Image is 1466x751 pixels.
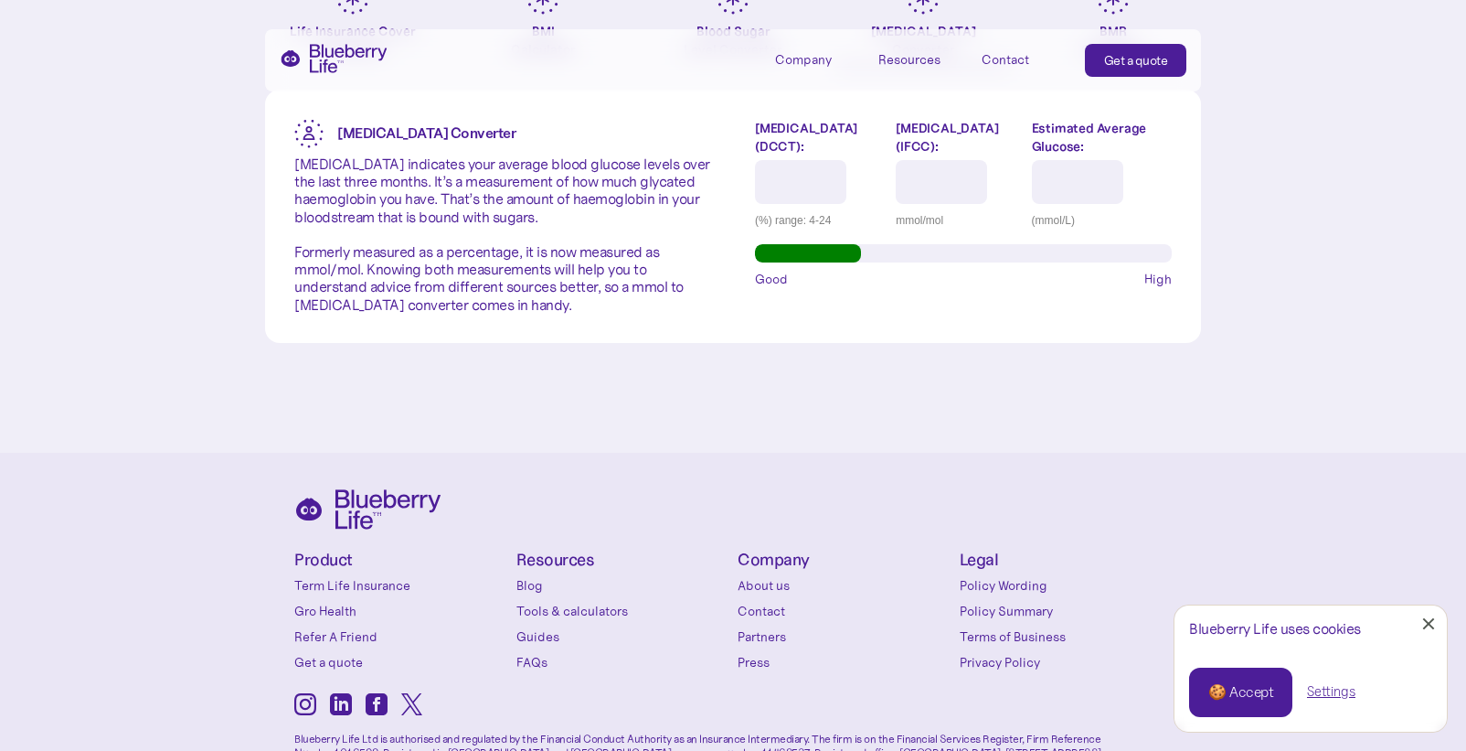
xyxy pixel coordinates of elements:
[1208,682,1273,703] div: 🍪 Accept
[511,22,576,59] div: BMI Calculator
[775,44,857,74] div: Company
[280,44,388,73] a: home
[755,270,788,288] span: Good
[1032,119,1172,156] label: Estimated Average Glucose:
[960,552,1173,569] h4: Legal
[516,653,729,671] a: FAQs
[1410,606,1447,642] a: Close Cookie Popup
[960,602,1173,620] a: Policy Summary
[516,628,729,646] a: Guides
[294,552,507,569] h4: Product
[1032,211,1172,230] div: (mmol/L)
[516,552,729,569] h4: Resources
[1307,682,1355,702] a: Settings
[738,653,951,671] a: Press
[294,576,507,595] a: Term Life Insurance
[982,52,1029,68] div: Contact
[294,653,507,671] a: Get a quote
[878,52,940,68] div: Resources
[755,211,882,230] div: (%) range: 4-24
[1085,44,1187,77] a: Get a quote
[960,653,1173,671] a: Privacy Policy
[896,119,1017,156] label: [MEDICAL_DATA] (IFCC):
[738,602,951,620] a: Contact
[265,22,441,59] div: Life Insurance Cover Calculator
[755,119,882,156] label: [MEDICAL_DATA] (DCCT):
[294,628,507,646] a: Refer A Friend
[1189,620,1432,638] div: Blueberry Life uses cookies
[982,44,1064,74] a: Contact
[1104,51,1168,70] div: Get a quote
[878,44,961,74] div: Resources
[294,602,507,620] a: Gro Health
[1189,668,1292,717] a: 🍪 Accept
[871,22,976,59] div: [MEDICAL_DATA] Converter
[516,576,729,595] a: Blog
[337,123,515,142] strong: [MEDICAL_DATA] Converter
[738,552,951,569] h4: Company
[738,576,951,595] a: About us
[684,22,782,59] div: Blood Sugar Level Converter
[1144,270,1172,288] span: High
[896,211,1017,230] div: mmol/mol
[738,628,951,646] a: Partners
[960,628,1173,646] a: Terms of Business
[775,52,832,68] div: Company
[1081,22,1146,59] div: BMR Calculator
[516,602,729,620] a: Tools & calculators
[960,576,1173,595] a: Policy Wording
[294,156,711,314] p: [MEDICAL_DATA] indicates your average blood glucose levels over the last three months. It’s a mea...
